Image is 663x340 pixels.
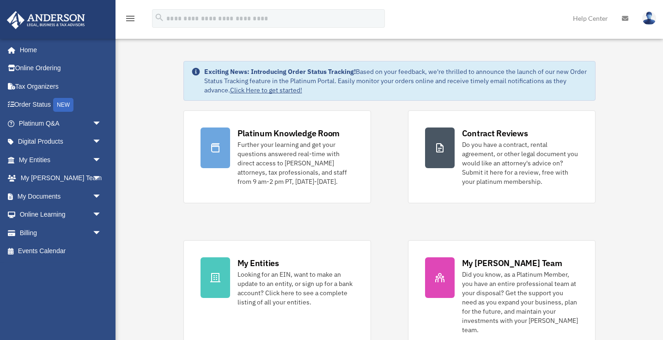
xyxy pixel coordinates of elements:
i: search [154,12,164,23]
div: Did you know, as a Platinum Member, you have an entire professional team at your disposal? Get th... [462,270,578,334]
div: My [PERSON_NAME] Team [462,257,562,269]
div: Do you have a contract, rental agreement, or other legal document you would like an attorney's ad... [462,140,578,186]
span: arrow_drop_down [92,224,111,243]
a: My Documentsarrow_drop_down [6,187,116,206]
div: Based on your feedback, we're thrilled to announce the launch of our new Order Status Tracking fe... [204,67,588,95]
div: My Entities [237,257,279,269]
strong: Exciting News: Introducing Order Status Tracking! [204,67,356,76]
a: My [PERSON_NAME] Teamarrow_drop_down [6,169,116,188]
a: Platinum Q&Aarrow_drop_down [6,114,116,133]
a: Events Calendar [6,242,116,261]
img: Anderson Advisors Platinum Portal [4,11,88,29]
div: Looking for an EIN, want to make an update to an entity, or sign up for a bank account? Click her... [237,270,354,307]
i: menu [125,13,136,24]
div: NEW [53,98,73,112]
a: Click Here to get started! [230,86,302,94]
a: menu [125,16,136,24]
span: arrow_drop_down [92,114,111,133]
span: arrow_drop_down [92,133,111,152]
a: Billingarrow_drop_down [6,224,116,242]
a: Contract Reviews Do you have a contract, rental agreement, or other legal document you would like... [408,110,596,203]
a: Order StatusNEW [6,96,116,115]
span: arrow_drop_down [92,206,111,225]
span: arrow_drop_down [92,169,111,188]
span: arrow_drop_down [92,187,111,206]
a: My Entitiesarrow_drop_down [6,151,116,169]
div: Platinum Knowledge Room [237,127,340,139]
a: Tax Organizers [6,77,116,96]
a: Home [6,41,111,59]
img: User Pic [642,12,656,25]
a: Digital Productsarrow_drop_down [6,133,116,151]
a: Online Ordering [6,59,116,78]
a: Online Learningarrow_drop_down [6,206,116,224]
div: Further your learning and get your questions answered real-time with direct access to [PERSON_NAM... [237,140,354,186]
span: arrow_drop_down [92,151,111,170]
a: Platinum Knowledge Room Further your learning and get your questions answered real-time with dire... [183,110,371,203]
div: Contract Reviews [462,127,528,139]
